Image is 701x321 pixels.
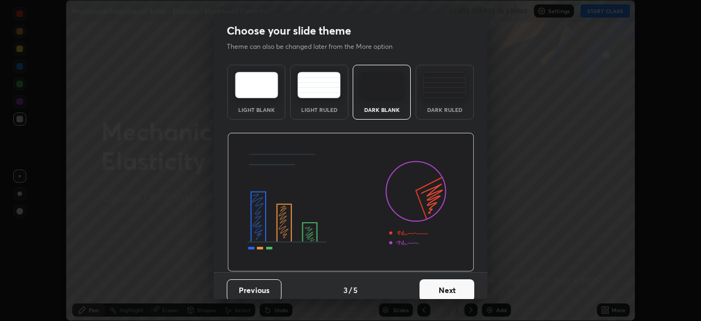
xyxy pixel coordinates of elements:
p: Theme can also be changed later from the More option [227,42,404,52]
button: Next [420,279,474,301]
div: Light Blank [234,107,278,112]
button: Previous [227,279,281,301]
h4: / [349,284,352,296]
div: Light Ruled [297,107,341,112]
div: Dark Ruled [423,107,467,112]
img: darkThemeBanner.d06ce4a2.svg [227,133,474,272]
img: darkRuledTheme.de295e13.svg [423,72,466,98]
h4: 3 [343,284,348,296]
div: Dark Blank [360,107,404,112]
h2: Choose your slide theme [227,24,351,38]
img: lightTheme.e5ed3b09.svg [235,72,278,98]
img: darkTheme.f0cc69e5.svg [360,72,404,98]
img: lightRuledTheme.5fabf969.svg [297,72,341,98]
h4: 5 [353,284,358,296]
